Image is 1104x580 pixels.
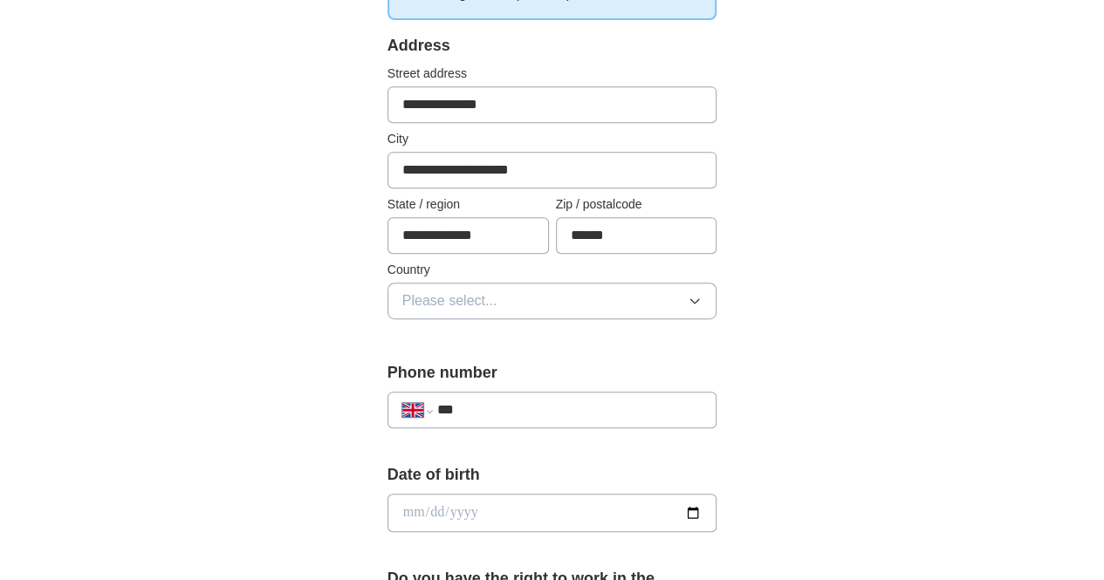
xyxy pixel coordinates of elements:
label: Phone number [387,361,717,385]
label: Street address [387,65,717,83]
label: Zip / postalcode [556,195,717,214]
label: Country [387,261,717,279]
label: State / region [387,195,549,214]
span: Please select... [402,290,497,311]
button: Please select... [387,283,717,319]
label: Date of birth [387,463,717,487]
label: City [387,130,717,148]
div: Address [387,34,717,58]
